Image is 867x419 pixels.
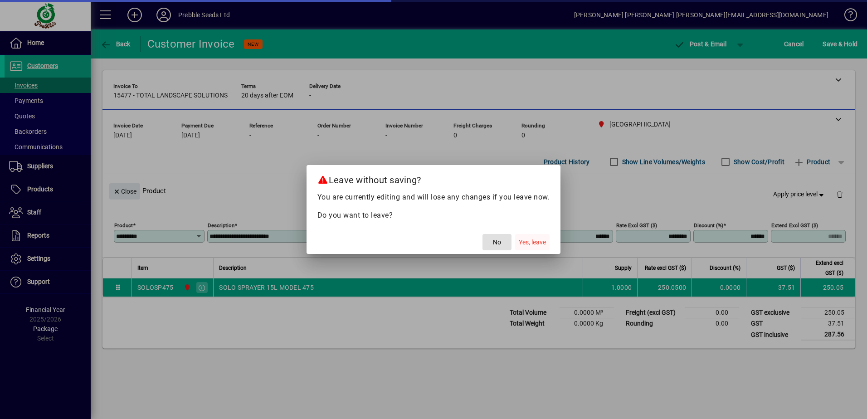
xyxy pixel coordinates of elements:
[482,234,511,250] button: No
[317,210,550,221] p: Do you want to leave?
[515,234,550,250] button: Yes, leave
[519,238,546,247] span: Yes, leave
[317,192,550,203] p: You are currently editing and will lose any changes if you leave now.
[493,238,501,247] span: No
[307,165,561,191] h2: Leave without saving?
